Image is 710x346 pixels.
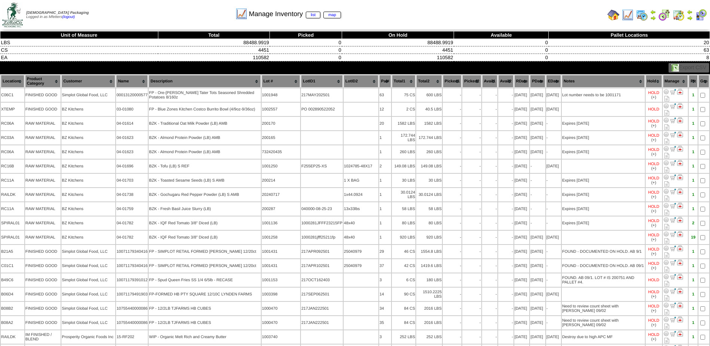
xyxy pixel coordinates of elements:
[651,195,656,199] div: (+)
[462,88,481,102] td: -
[498,145,514,159] td: -
[530,75,545,88] th: PDate
[462,160,481,173] td: -
[663,288,669,294] img: Adjust
[670,203,676,209] img: Move
[61,202,115,216] td: BZ Kitchens
[514,88,530,102] td: [DATE]
[530,160,545,173] td: -
[698,75,709,88] th: Grp
[677,117,683,123] img: Manage Hold
[677,245,683,251] img: Manage Hold
[149,88,260,102] td: FP - Ore-[PERSON_NAME] Tater Tots Seasoned Shredded Potatoes 8/160z
[61,75,115,88] th: Customer
[392,174,415,187] td: 30 LBS
[689,164,697,169] div: 1
[677,316,683,322] img: Manage Hold
[677,160,683,166] img: Manage Hold
[379,103,391,116] td: 12
[1,88,24,102] td: C06C1
[0,31,158,39] th: Unit of Measure
[25,117,61,130] td: RAW MATERIAL
[663,188,669,194] img: Adjust
[116,174,148,187] td: 04-01703
[416,145,442,159] td: 260 LBS
[689,121,697,126] div: 1
[648,176,659,180] div: HOLD
[262,103,300,116] td: 1002557
[530,131,545,145] td: [DATE]
[61,188,115,201] td: BZ Kitchens
[344,160,378,173] td: 1024785-48X17
[670,288,676,294] img: Move
[622,9,634,21] img: line_graph.gif
[636,9,648,21] img: calendarprod.gif
[262,160,300,173] td: 1001250
[650,15,656,21] img: arrowright.gif
[116,160,148,173] td: 04-01696
[301,103,343,116] td: PO 002890522052
[670,188,676,194] img: Move
[663,160,669,166] img: Adjust
[379,174,391,187] td: 1
[562,117,645,130] td: Expires [DATE]
[344,174,378,187] td: 1 X BAG
[663,146,669,152] img: Adjust
[342,54,454,61] td: 110582
[462,145,481,159] td: -
[416,131,442,145] td: 172.744 LBS
[651,95,656,100] div: (+)
[301,160,343,173] td: F255EP25-XS
[677,188,683,194] img: Manage Hold
[270,31,342,39] th: Picked
[607,9,619,21] img: home.gif
[549,39,710,46] td: 20
[648,91,659,95] div: HOLD
[689,136,697,140] div: 1
[482,160,497,173] td: -
[25,174,61,187] td: RAW MATERIAL
[546,88,561,102] td: [DATE]
[443,160,461,173] td: -
[664,153,669,158] i: Note
[664,96,669,101] i: Note
[25,160,61,173] td: RAW MATERIAL
[0,54,158,61] td: EA
[149,174,260,187] td: BZK - Toasted Sesame Seeds (LB) S AMB
[392,103,415,116] td: 2 CS
[454,39,549,46] td: 0
[323,12,341,18] a: map
[663,274,669,280] img: Adjust
[677,288,683,294] img: Manage Hold
[262,131,300,145] td: 200165
[344,188,378,201] td: 1x44.0924
[443,188,461,201] td: -
[498,117,514,130] td: -
[462,174,481,187] td: -
[663,203,669,209] img: Adjust
[670,89,676,95] img: Move
[116,145,148,159] td: 04-01623
[392,117,415,130] td: 1582 LBS
[62,15,75,19] a: (logout)
[664,181,669,187] i: Note
[549,46,710,54] td: 63
[670,117,676,123] img: Move
[648,133,659,138] div: HOLD
[25,75,61,88] th: Product Category
[235,8,247,20] img: line_graph.gif
[673,9,685,21] img: calendarinout.gif
[301,88,343,102] td: 217MAY202501
[25,88,61,102] td: FINISHED GOOD
[648,148,659,152] div: HOLD
[149,145,260,159] td: BZK - Almond Protein Powder (LB) AMB
[482,131,497,145] td: -
[61,145,115,159] td: BZ Kitchens
[670,217,676,223] img: Move
[670,302,676,308] img: Move
[650,9,656,15] img: arrowleft.gif
[379,117,391,130] td: 20
[25,103,61,116] td: FINISHED GOOD
[677,203,683,209] img: Manage Hold
[61,174,115,187] td: BZ Kitchens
